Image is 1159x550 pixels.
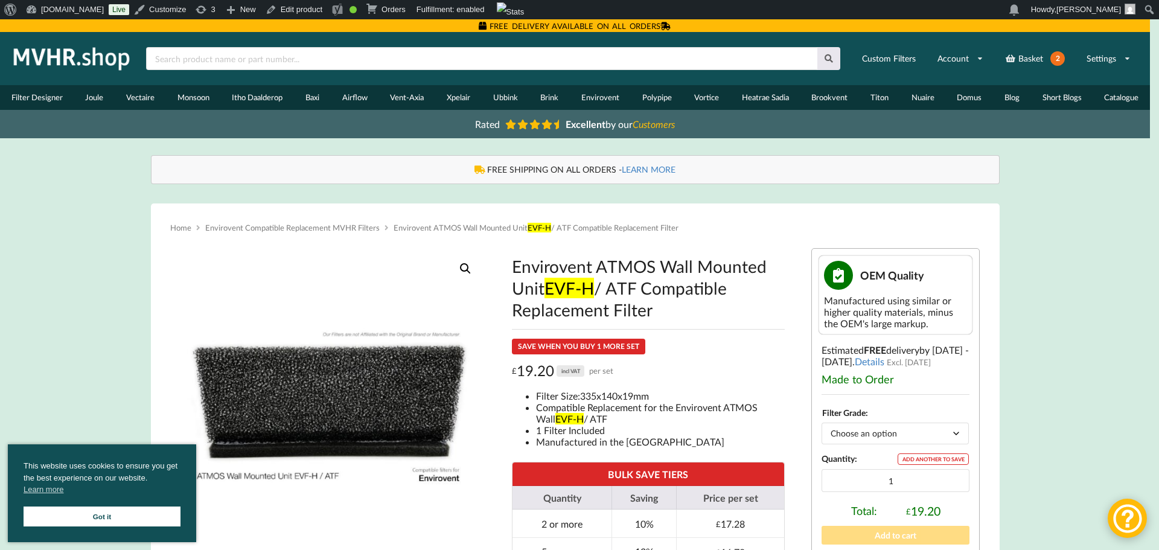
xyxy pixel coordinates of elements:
a: Got it cookie [24,507,180,526]
div: Good [350,6,357,13]
div: cookieconsent [8,444,196,542]
a: cookies - Learn more [24,484,63,496]
span: This website uses cookies to ensure you get the best experience on our website. [24,460,180,499]
img: Views over 48 hours. Click for more Jetpack Stats. [497,2,525,22]
span: Fulfillment: enabled [417,5,485,14]
span: [PERSON_NAME] [1056,5,1121,14]
a: Live [109,4,129,15]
